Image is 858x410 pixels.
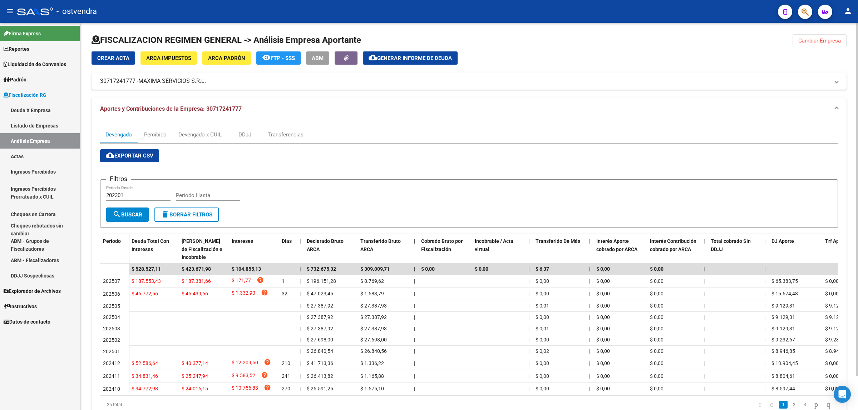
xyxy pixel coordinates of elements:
mat-panel-title: 30717241777 - [100,77,829,85]
span: $ 34.772,98 [132,386,158,391]
button: ABM [306,51,329,65]
span: Borrar Filtros [161,211,212,218]
span: $ 732.675,32 [307,266,336,272]
span: | [414,337,415,342]
datatable-header-cell: | [411,234,418,265]
span: $ 0,01 [536,326,549,331]
span: Declarado Bruto ARCA [307,238,344,252]
span: Explorador de Archivos [4,287,61,295]
datatable-header-cell: Total cobrado Sin DDJJ [708,234,761,265]
span: $ 8.946,85 [771,348,795,354]
mat-icon: remove_red_eye [262,53,271,62]
span: Deuda Total Con Intereses [132,238,169,252]
span: $ 1.575,10 [360,386,384,391]
span: 210 [282,360,290,366]
span: $ 0,00 [596,291,610,296]
span: 202503 [103,326,120,331]
span: 241 [282,373,290,379]
span: $ 0,00 [825,278,839,284]
span: $ 26.840,54 [307,348,333,354]
span: $ 8.597,44 [771,386,795,391]
span: $ 104.855,13 [232,266,261,272]
span: $ 0,00 [596,348,610,354]
span: $ 0,00 [536,291,549,296]
button: ARCA Impuestos [140,51,197,65]
span: | [764,360,765,366]
span: | [704,303,705,309]
span: | [764,303,765,309]
span: $ 34.831,46 [132,373,158,379]
button: Buscar [106,207,149,222]
span: Padrón [4,76,26,84]
span: $ 0,00 [596,360,610,366]
span: Intereses [232,238,253,244]
span: | [589,386,590,391]
span: 202410 [103,386,120,392]
span: | [764,291,765,296]
span: | [300,303,301,309]
span: | [704,238,705,244]
span: | [704,278,705,284]
span: | [300,337,301,342]
span: 202501 [103,349,120,354]
div: Devengado x CUIL [178,131,222,139]
span: ARCA Impuestos [146,55,191,61]
span: 202411 [103,373,120,379]
button: Exportar CSV [100,149,159,162]
span: | [764,278,765,284]
span: $ 52.586,64 [132,360,158,366]
span: $ 9.232,67 [771,337,795,342]
span: 202507 [103,278,120,284]
span: $ 0,00 [536,314,549,320]
span: | [528,373,529,379]
span: $ 0,00 [536,360,549,366]
i: help [264,359,271,366]
span: | [414,386,415,391]
datatable-header-cell: | [761,234,769,265]
span: $ 12.209,50 [232,359,258,368]
span: | [528,360,529,366]
span: $ 196.151,28 [307,278,336,284]
datatable-header-cell: Interés Contribución cobrado por ARCA [647,234,701,265]
span: Período [103,238,121,244]
span: $ 65.383,75 [771,278,798,284]
span: $ 41.713,36 [307,360,333,366]
span: | [528,303,529,309]
button: FTP - SSS [256,51,301,65]
a: go to last page [823,401,833,409]
span: | [414,278,415,284]
span: $ 8.769,62 [360,278,384,284]
span: $ 0,00 [596,278,610,284]
span: Firma Express [4,30,41,37]
mat-expansion-panel-header: 30717241777 -MAXIMA SERVICIOS S.R.L. [92,72,847,90]
span: | [528,238,530,244]
span: | [414,326,415,331]
span: $ 0,00 [536,278,549,284]
span: $ 9.129,31 [825,303,849,309]
span: 1 [282,278,285,284]
span: $ 9.129,31 [771,314,795,320]
span: $ 0,00 [596,326,610,331]
span: | [300,348,301,354]
span: | [764,386,765,391]
span: 202506 [103,291,120,297]
span: Aportes y Contribuciones de la Empresa: 30717241777 [100,105,242,112]
span: | [300,326,301,331]
span: Incobrable / Acta virtual [475,238,513,252]
span: $ 528.527,11 [132,266,161,272]
span: $ 0,00 [650,278,664,284]
span: MAXIMA SERVICIOS S.R.L. [138,77,206,85]
span: $ 25.247,94 [182,373,208,379]
span: $ 1.332,90 [232,289,255,299]
mat-expansion-panel-header: Aportes y Contribuciones de la Empresa: 30717241777 [92,97,847,120]
span: | [528,314,529,320]
datatable-header-cell: Interés Aporte cobrado por ARCA [593,234,647,265]
button: Borrar Filtros [154,207,219,222]
span: $ 0,00 [825,373,839,379]
span: 202504 [103,314,120,320]
mat-icon: menu [6,7,14,15]
span: $ 423.671,98 [182,266,211,272]
button: Crear Acta [92,51,135,65]
span: Datos de contacto [4,318,50,326]
span: | [414,360,415,366]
